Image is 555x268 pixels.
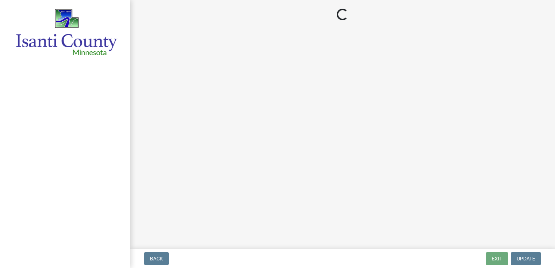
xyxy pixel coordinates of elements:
[517,256,535,261] span: Update
[14,8,119,57] img: Isanti County, Minnesota
[150,256,163,261] span: Back
[511,252,541,265] button: Update
[144,252,169,265] button: Back
[486,252,508,265] button: Exit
